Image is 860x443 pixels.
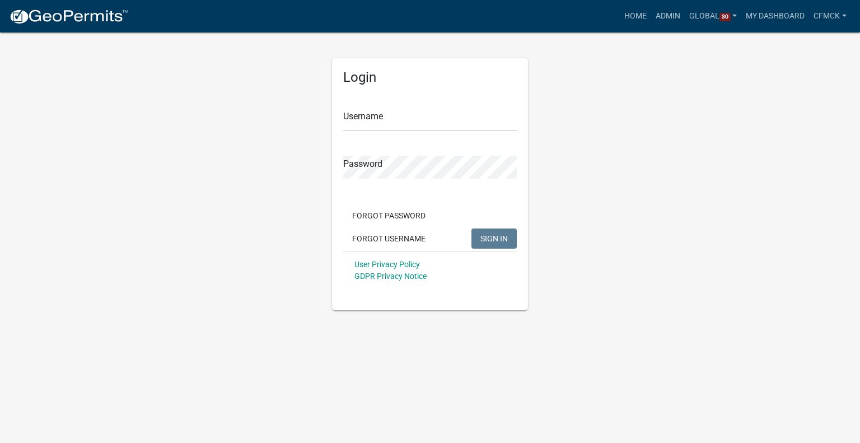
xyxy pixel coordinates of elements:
a: CFMCK [809,6,851,27]
a: Admin [651,6,685,27]
a: My Dashboard [741,6,809,27]
a: GDPR Privacy Notice [354,272,427,281]
a: User Privacy Policy [354,260,420,269]
button: Forgot Username [343,229,434,249]
span: 30 [719,13,731,22]
h5: Login [343,69,517,86]
a: Home [620,6,651,27]
button: Forgot Password [343,206,434,226]
a: Global30 [685,6,742,27]
button: SIGN IN [471,229,517,249]
span: SIGN IN [480,234,508,243]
